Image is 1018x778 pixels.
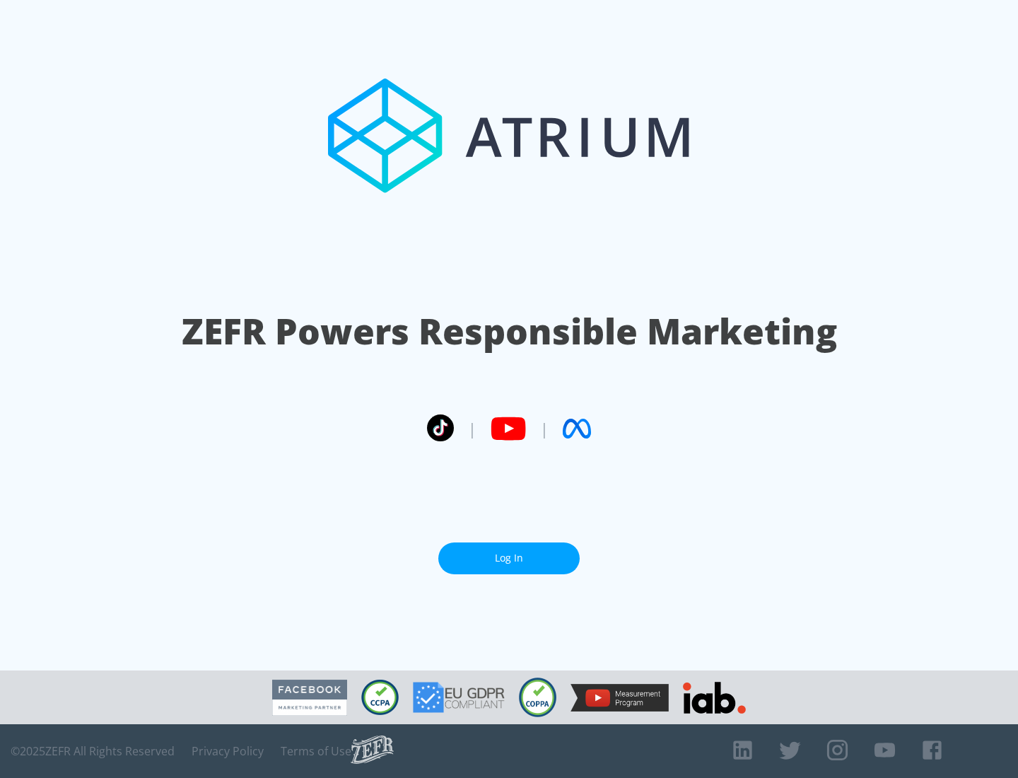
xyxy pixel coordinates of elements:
span: © 2025 ZEFR All Rights Reserved [11,744,175,758]
img: COPPA Compliant [519,678,556,717]
img: IAB [683,682,746,714]
img: Facebook Marketing Partner [272,680,347,716]
a: Privacy Policy [192,744,264,758]
span: | [468,418,476,439]
span: | [540,418,549,439]
img: YouTube Measurement Program [571,684,669,712]
img: GDPR Compliant [413,682,505,713]
h1: ZEFR Powers Responsible Marketing [182,307,837,356]
a: Terms of Use [281,744,351,758]
a: Log In [438,542,580,574]
img: CCPA Compliant [361,680,399,715]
